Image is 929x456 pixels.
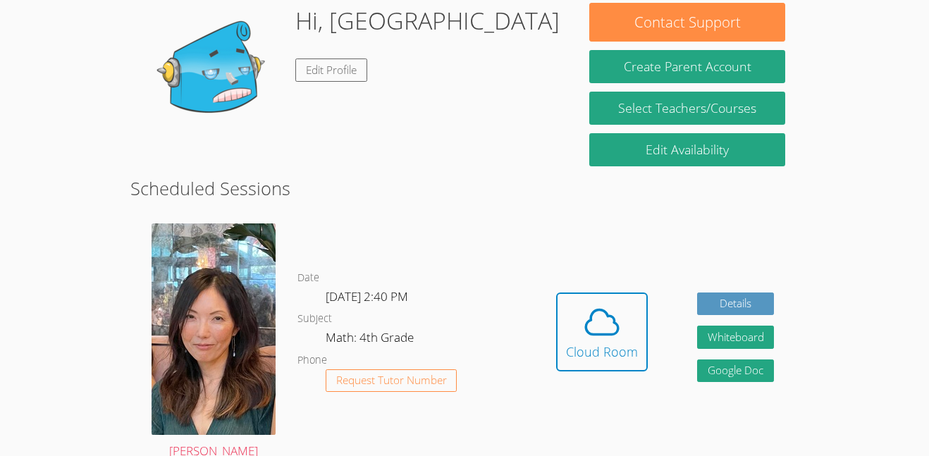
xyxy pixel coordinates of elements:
[589,133,785,166] a: Edit Availability
[556,292,648,371] button: Cloud Room
[697,326,775,349] button: Whiteboard
[326,328,417,352] dd: Math: 4th Grade
[566,342,638,362] div: Cloud Room
[326,288,408,304] span: [DATE] 2:40 PM
[326,369,457,393] button: Request Tutor Number
[336,375,447,386] span: Request Tutor Number
[295,3,560,39] h1: Hi, [GEOGRAPHIC_DATA]
[295,58,367,82] a: Edit Profile
[589,50,785,83] button: Create Parent Account
[297,310,332,328] dt: Subject
[297,352,327,369] dt: Phone
[143,3,284,144] img: default.png
[130,175,799,202] h2: Scheduled Sessions
[297,269,319,287] dt: Date
[697,359,775,383] a: Google Doc
[589,92,785,125] a: Select Teachers/Courses
[697,292,775,316] a: Details
[589,3,785,42] button: Contact Support
[152,223,276,435] img: avatar.png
